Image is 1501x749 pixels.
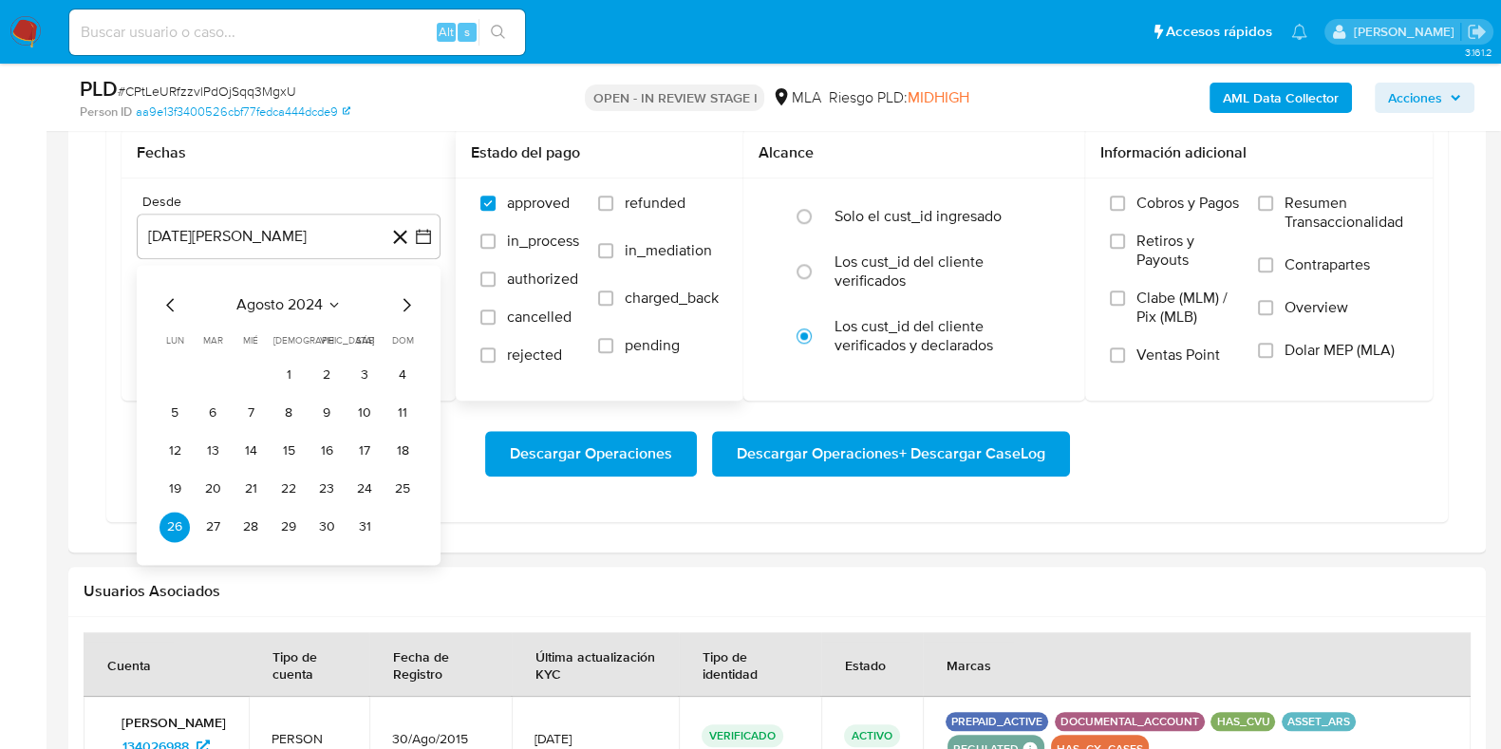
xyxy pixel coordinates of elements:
h2: Usuarios Asociados [84,582,1471,601]
b: PLD [80,73,118,103]
span: s [464,23,470,41]
button: AML Data Collector [1210,83,1352,113]
div: MLA [772,87,820,108]
b: Person ID [80,103,132,121]
a: aa9e13f3400526cbf77fedca444dcde9 [136,103,350,121]
p: OPEN - IN REVIEW STAGE I [585,84,764,111]
b: AML Data Collector [1223,83,1339,113]
span: Riesgo PLD: [828,87,968,108]
span: # CPtLeURfzzvlPdOjSqq3MgxU [118,82,296,101]
span: Alt [439,23,454,41]
span: Acciones [1388,83,1442,113]
p: noelia.huarte@mercadolibre.com [1353,23,1460,41]
span: MIDHIGH [907,86,968,108]
button: Acciones [1375,83,1474,113]
span: 3.161.2 [1464,45,1492,60]
input: Buscar usuario o caso... [69,20,525,45]
span: Accesos rápidos [1166,22,1272,42]
a: Notificaciones [1291,24,1307,40]
a: Salir [1467,22,1487,42]
button: search-icon [478,19,517,46]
